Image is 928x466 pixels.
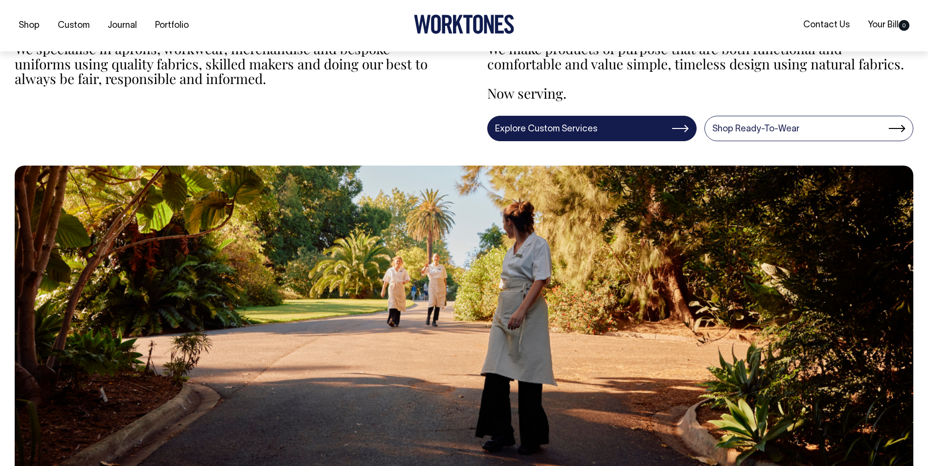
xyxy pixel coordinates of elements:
a: Portfolio [151,18,193,34]
a: Journal [104,18,141,34]
p: We make products of purpose that are both functional and comfortable and value simple, timeless d... [487,42,913,72]
a: Shop Ready-To-Wear [704,116,914,141]
p: We specialise in aprons, workwear, merchandise and bespoke uniforms using quality fabrics, skille... [15,42,441,86]
span: 0 [899,20,909,31]
p: Now serving. [487,86,913,101]
a: Contact Us [799,17,854,33]
a: Explore Custom Services [487,116,697,141]
a: Shop [15,18,44,34]
a: Your Bill0 [864,17,913,33]
a: Custom [54,18,93,34]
